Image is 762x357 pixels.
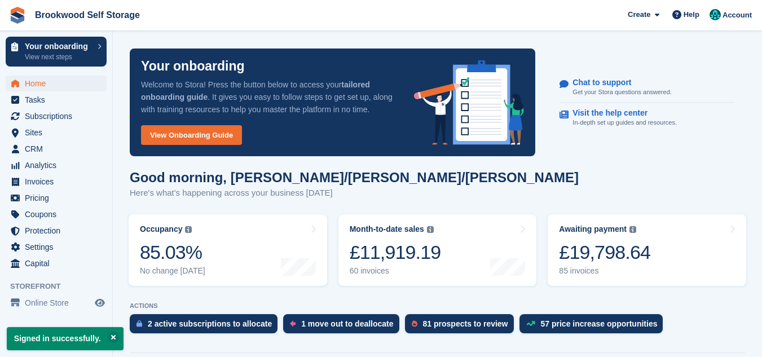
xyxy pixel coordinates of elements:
a: menu [6,255,107,271]
a: menu [6,157,107,173]
a: menu [6,92,107,108]
p: ACTIONS [130,302,745,310]
img: icon-info-grey-7440780725fd019a000dd9b08b2336e03edf1995a4989e88bcd33f0948082b44.svg [185,226,192,233]
img: Holly/Tom/Duncan [710,9,721,20]
a: 1 move out to deallocate [283,314,404,339]
a: 81 prospects to review [405,314,519,339]
a: Awaiting payment £19,798.64 85 invoices [548,214,746,286]
a: menu [6,239,107,255]
img: onboarding-info-6c161a55d2c0e0a8cae90662b2fe09162a5109e8cc188191df67fb4f79e88e88.svg [414,60,525,145]
a: Occupancy 85.03% No change [DATE] [129,214,327,286]
div: 2 active subscriptions to allocate [148,319,272,328]
p: View next steps [25,52,92,62]
a: menu [6,206,107,222]
div: £11,919.19 [350,241,441,264]
div: 57 price increase opportunities [541,319,658,328]
a: menu [6,125,107,140]
a: menu [6,223,107,239]
span: Create [628,9,650,20]
a: View Onboarding Guide [141,125,242,145]
p: Here's what's happening across your business [DATE] [130,187,491,200]
span: Capital [25,255,93,271]
span: Sites [25,125,93,140]
span: Home [25,76,93,91]
span: Online Store [25,295,93,311]
span: Tasks [25,92,93,108]
a: Brookwood Self Storage [30,6,144,24]
span: Settings [25,239,93,255]
span: Account [723,10,752,21]
p: In-depth set up guides and resources. [572,118,677,127]
a: Visit the help center In-depth set up guides and resources. [560,103,734,133]
a: menu [6,141,107,157]
span: Protection [25,223,93,239]
span: Invoices [25,174,93,189]
div: 85.03% [140,241,205,264]
p: Get your Stora questions answered. [572,87,671,97]
div: Month-to-date sales [350,224,424,234]
div: 60 invoices [350,266,441,276]
span: Subscriptions [25,108,93,124]
span: Analytics [25,157,93,173]
img: price_increase_opportunities-93ffe204e8149a01c8c9dc8f82e8f89637d9d84a8eef4429ea346261dce0b2c0.svg [526,321,535,326]
a: menu [6,108,107,124]
a: 57 price increase opportunities [519,314,669,339]
span: Help [684,9,699,20]
div: Awaiting payment [559,224,627,234]
p: Visit the help center [572,108,668,118]
p: Signed in successfully. [7,327,124,350]
span: Pricing [25,190,93,206]
img: prospect-51fa495bee0391a8d652442698ab0144808aea92771e9ea1ae160a38d050c398.svg [412,320,417,327]
a: menu [6,174,107,189]
a: 2 active subscriptions to allocate [130,314,283,339]
span: Storefront [10,281,112,292]
img: move_outs_to_deallocate_icon-f764333ba52eb49d3ac5e1228854f67142a1ed5810a6f6cc68b1a99e826820c5.svg [290,320,296,327]
div: £19,798.64 [559,241,650,264]
img: active_subscription_to_allocate_icon-d502201f5373d7db506a760aba3b589e785aa758c864c3986d89f69b8ff3... [136,320,142,327]
a: menu [6,295,107,311]
h1: Good morning, [PERSON_NAME]/[PERSON_NAME]/[PERSON_NAME] [130,170,579,185]
span: CRM [25,141,93,157]
a: Chat to support Get your Stora questions answered. [560,72,734,103]
a: menu [6,76,107,91]
img: stora-icon-8386f47178a22dfd0bd8f6a31ec36ba5ce8667c1dd55bd0f319d3a0aa187defe.svg [9,7,26,24]
a: Preview store [93,296,107,310]
p: Chat to support [572,78,662,87]
p: Your onboarding [141,60,245,73]
p: Welcome to Stora! Press the button below to access your . It gives you easy to follow steps to ge... [141,78,396,116]
div: 1 move out to deallocate [301,319,393,328]
div: No change [DATE] [140,266,205,276]
div: Occupancy [140,224,182,234]
p: Your onboarding [25,42,92,50]
span: Coupons [25,206,93,222]
a: Your onboarding View next steps [6,37,107,67]
img: icon-info-grey-7440780725fd019a000dd9b08b2336e03edf1995a4989e88bcd33f0948082b44.svg [427,226,434,233]
div: 85 invoices [559,266,650,276]
a: menu [6,190,107,206]
div: 81 prospects to review [423,319,508,328]
a: Month-to-date sales £11,919.19 60 invoices [338,214,537,286]
img: icon-info-grey-7440780725fd019a000dd9b08b2336e03edf1995a4989e88bcd33f0948082b44.svg [629,226,636,233]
